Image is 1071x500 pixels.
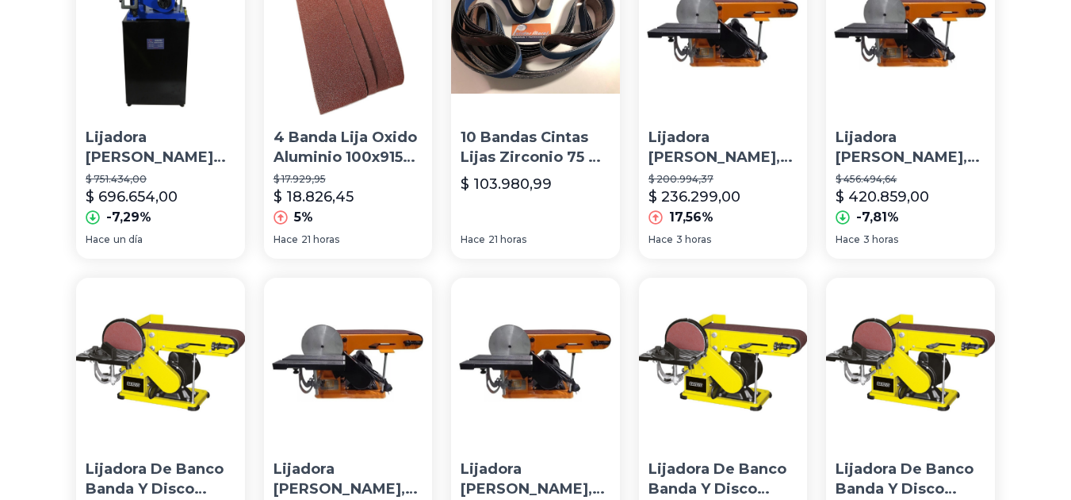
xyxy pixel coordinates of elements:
p: $ 420.859,00 [836,186,929,208]
p: $ 17.929,95 [273,173,423,186]
p: $ 751.434,00 [86,173,235,186]
span: Hace [273,233,298,246]
img: Lijadora De Banco Banda Y Disco Multiple 375w 1/2 Hp Barovo Color Amarillo Frecuencia 50 Hz [76,278,245,447]
p: $ 456.494,64 [836,173,985,186]
p: 17,56% [669,208,713,227]
p: $ 236.299,00 [648,186,740,208]
img: Lijadora De Banco Banda Y Disco Multiple 375w 1/2 Hp Barovo Color Amarillo Frecuencia 50 Hz [639,278,808,447]
span: un día [113,233,143,246]
span: 3 horas [676,233,711,246]
img: Lijadora De Banda, Disco Y Banco Lüsqtoff Lqlb-250 50hz 440w Color Naranja Frecuencia 50 Hz [451,278,620,447]
p: 5% [294,208,313,227]
p: $ 18.826,45 [273,186,354,208]
span: Hace [86,233,110,246]
p: Lijadora De Banco Banda Y Disco Multiple 375w 1/2 Hp Barovo Color Amarillo Frecuencia 50 Hz [648,460,798,499]
p: $ 200.994,37 [648,173,798,186]
p: Lijadora De Banco Banda Y Disco Multiple 375w 1/2 Hp Barovo Color Amarillo Frecuencia 50 Hz [836,460,985,499]
span: 21 horas [488,233,526,246]
p: $ 103.980,99 [461,173,552,195]
span: Hace [648,233,673,246]
p: -7,81% [856,208,899,227]
p: Lijadora [PERSON_NAME] Banco Combinada Uso Industrial Kld 750w [86,128,235,167]
p: Lijadora [PERSON_NAME], Disco Y Banco Lüsqtoff Lqlb-250 50hz 440w Color Naranja Frecuencia 50 Hz [836,128,985,167]
span: 21 horas [301,233,339,246]
p: Lijadora De Banco Banda Y Disco Multiple 375w 1/2 Hp Barovo Color Amarillo Frecuencia 50 Hz [86,460,235,499]
p: 10 Bandas Cintas Lijas Zirconio 75 X 2000 Lijadora Banco [461,128,610,167]
p: Lijadora [PERSON_NAME], Disco Y Banco Lüsqtoff Lqlb-250 50hz 440w Color Naranja Frecuencia 50 Hz [648,128,798,167]
p: $ 696.654,00 [86,186,178,208]
p: Lijadora [PERSON_NAME], Disco Y Banco Lüsqtoff Lqlb-250 50hz 440w Color Naranja Frecuencia 50 Hz [461,460,610,499]
img: Lijadora De Banco Banda Y Disco Multiple 375w 1/2 Hp Barovo Color Amarillo Frecuencia 50 Hz [826,278,995,447]
span: Hace [461,233,485,246]
p: -7,29% [106,208,151,227]
span: Hace [836,233,860,246]
span: 3 horas [863,233,898,246]
p: Lijadora [PERSON_NAME], Disco Y Banco Lüsqtoff Lqlb-250 50hz 440w Color Naranja Frecuencia 50 Hz [273,460,423,499]
img: Lijadora De Banda, Disco Y Banco Lüsqtoff Lqlb-250 50hz 440w Color Naranja Frecuencia 50 Hz [264,278,433,447]
p: 4 Banda Lija Oxido Aluminio 100x915 Para Lijadora Banco [273,128,423,167]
